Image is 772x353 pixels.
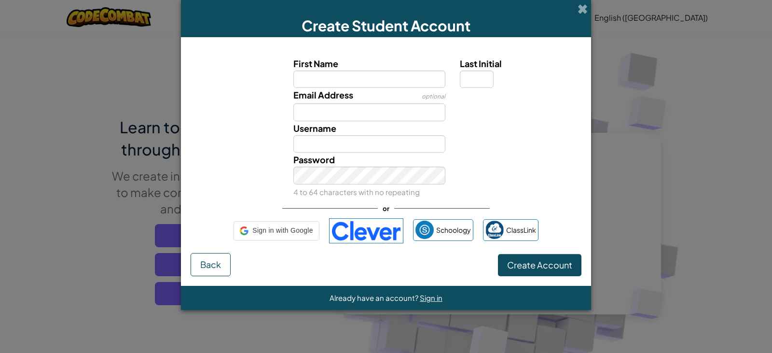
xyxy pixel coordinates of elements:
span: Create Student Account [302,16,470,35]
img: classlink-logo-small.png [485,221,504,239]
span: First Name [293,58,338,69]
span: Already have an account? [330,293,420,302]
span: ClassLink [506,223,536,237]
a: Sign in [420,293,442,302]
div: Sign in with Google [234,221,319,240]
span: Create Account [507,259,572,270]
span: optional [422,93,445,100]
span: Password [293,154,335,165]
span: Sign in with Google [252,224,313,238]
span: or [378,201,394,215]
img: clever-logo-blue.png [329,218,403,243]
span: Last Initial [460,58,502,69]
span: Back [200,259,221,270]
button: Back [191,253,231,276]
span: Email Address [293,89,353,100]
span: Schoology [436,223,471,237]
small: 4 to 64 characters with no repeating [293,187,420,197]
img: schoology.png [415,221,434,239]
span: Username [293,123,336,134]
button: Create Account [498,254,581,276]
